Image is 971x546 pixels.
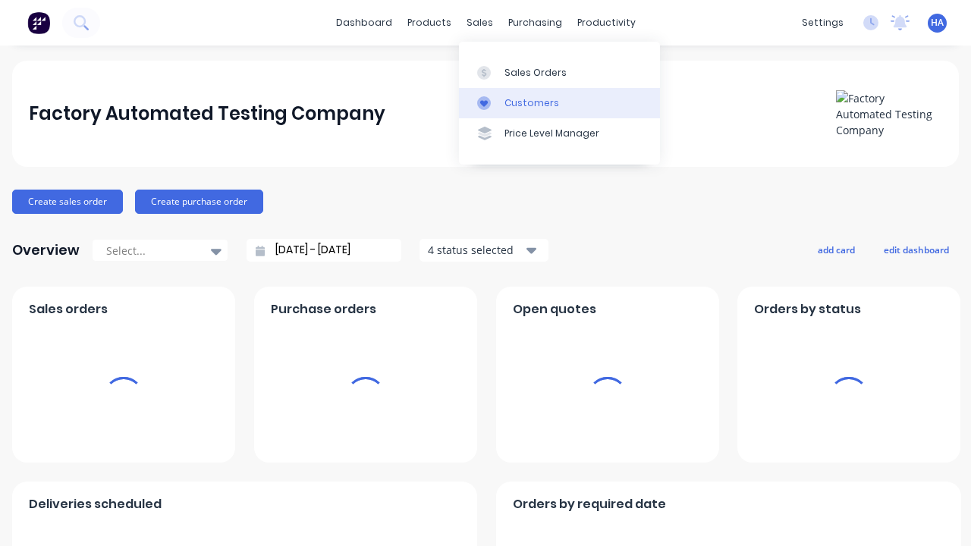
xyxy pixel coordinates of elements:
[459,88,660,118] a: Customers
[428,242,523,258] div: 4 status selected
[12,235,80,265] div: Overview
[459,57,660,87] a: Sales Orders
[504,96,559,110] div: Customers
[328,11,400,34] a: dashboard
[459,11,501,34] div: sales
[836,90,942,138] img: Factory Automated Testing Company
[754,300,861,318] span: Orders by status
[504,66,567,80] div: Sales Orders
[12,190,123,214] button: Create sales order
[29,300,108,318] span: Sales orders
[931,16,944,30] span: HA
[501,11,570,34] div: purchasing
[504,127,599,140] div: Price Level Manager
[29,99,385,129] div: Factory Automated Testing Company
[27,11,50,34] img: Factory
[135,190,263,214] button: Create purchase order
[570,11,643,34] div: productivity
[271,300,376,318] span: Purchase orders
[808,240,865,259] button: add card
[400,11,459,34] div: products
[29,495,162,513] span: Deliveries scheduled
[874,240,959,259] button: edit dashboard
[513,300,596,318] span: Open quotes
[420,239,548,262] button: 4 status selected
[513,495,666,513] span: Orders by required date
[794,11,851,34] div: settings
[459,118,660,149] a: Price Level Manager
